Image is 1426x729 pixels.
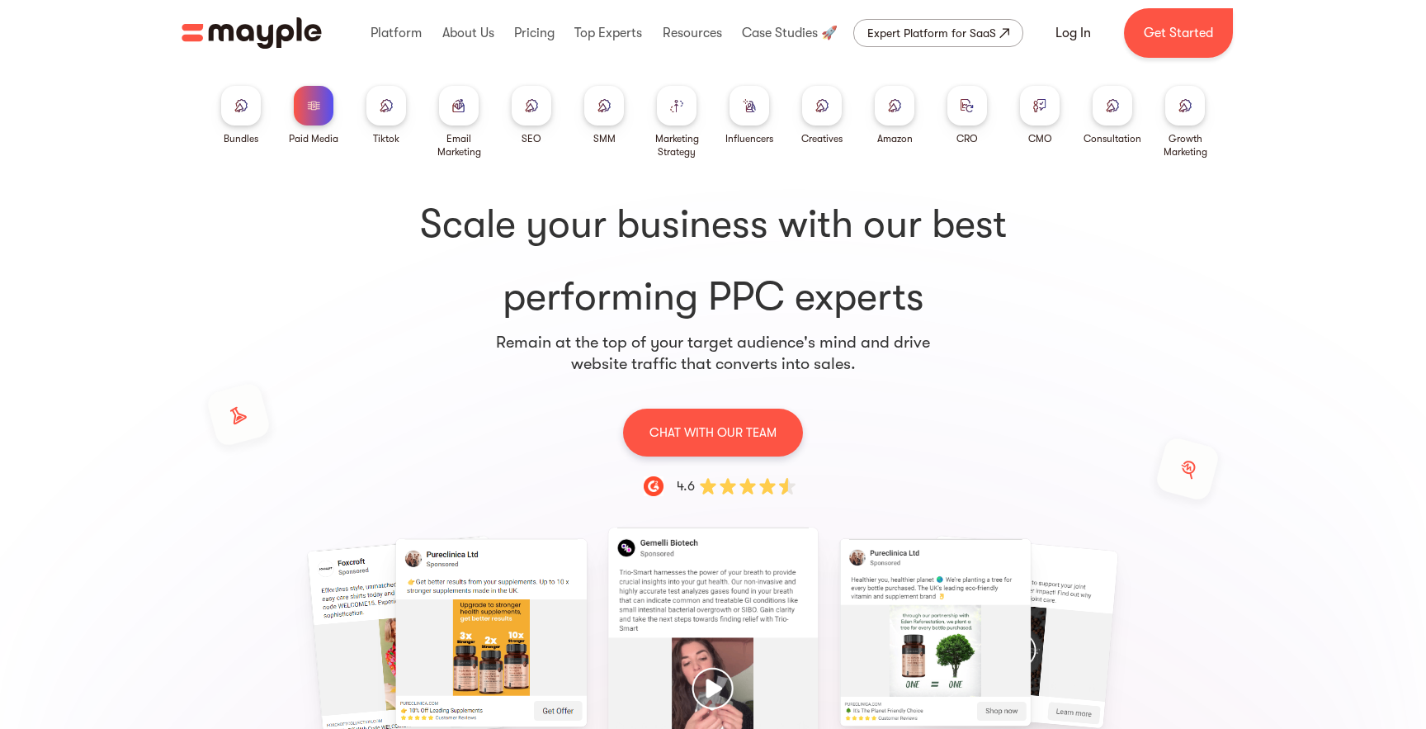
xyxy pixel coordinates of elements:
[510,7,559,59] div: Pricing
[211,198,1215,251] span: Scale your business with our best
[429,86,489,159] a: Email Marketing
[182,17,322,49] img: Mayple logo
[1084,132,1141,145] div: Consultation
[593,132,616,145] div: SMM
[211,198,1215,324] h1: performing PPC experts
[366,7,426,59] div: Platform
[438,7,498,59] div: About Us
[956,132,978,145] div: CRO
[947,86,987,145] a: CRO
[1084,86,1141,145] a: Consultation
[677,476,695,496] div: 4.6
[1020,86,1060,145] a: CMO
[801,86,843,145] a: Creatives
[1036,13,1111,53] a: Log In
[1124,8,1233,58] a: Get Started
[867,23,996,43] div: Expert Platform for SaaS
[853,19,1023,47] a: Expert Platform for SaaS
[647,86,706,159] a: Marketing Strategy
[522,132,541,145] div: SEO
[623,408,803,457] a: CHAT WITH OUR TEAM
[877,132,913,145] div: Amazon
[373,132,399,145] div: Tiktok
[649,422,777,443] p: CHAT WITH OUR TEAM
[366,86,406,145] a: Tiktok
[289,132,338,145] div: Paid Media
[429,132,489,159] div: Email Marketing
[1028,132,1052,145] div: CMO
[224,132,258,145] div: Bundles
[400,543,583,722] div: 15 / 15
[584,86,624,145] a: SMM
[843,543,1026,722] div: 2 / 15
[570,7,646,59] div: Top Experts
[1065,543,1248,721] div: 3 / 15
[221,86,261,145] a: Bundles
[725,86,773,145] a: Influencers
[725,132,773,145] div: Influencers
[801,132,843,145] div: Creatives
[289,86,338,145] a: Paid Media
[1155,86,1215,159] a: Growth Marketing
[875,86,914,145] a: Amazon
[659,7,726,59] div: Resources
[182,17,322,49] a: home
[495,332,931,375] p: Remain at the top of your target audience's mind and drive website traffic that converts into sales.
[647,132,706,159] div: Marketing Strategy
[512,86,551,145] a: SEO
[1155,132,1215,159] div: Growth Marketing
